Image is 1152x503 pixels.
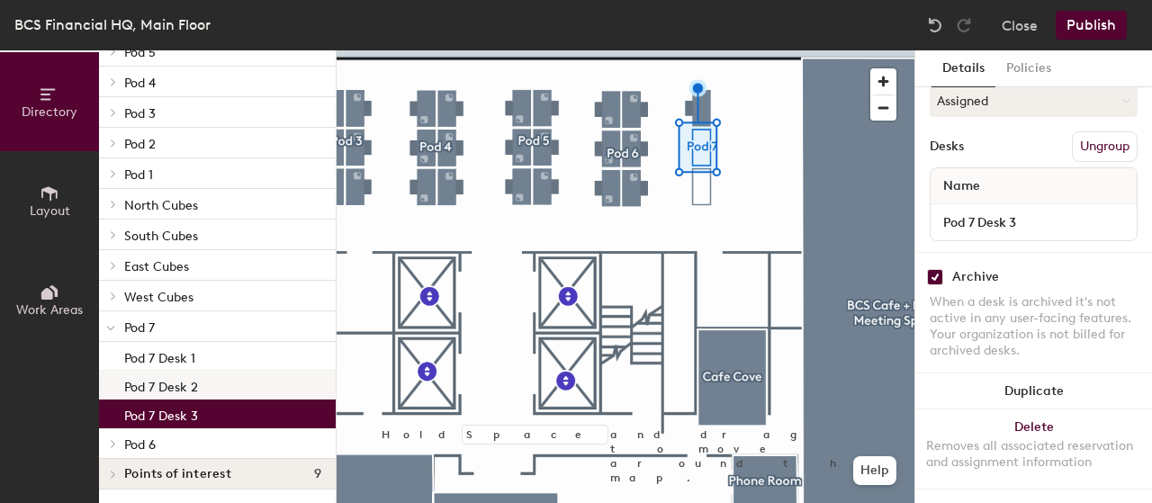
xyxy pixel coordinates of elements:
[930,85,1138,117] button: Assigned
[124,437,156,453] span: Pod 6
[955,16,973,34] img: Redo
[124,467,231,481] span: Points of interest
[926,16,944,34] img: Undo
[952,270,999,284] div: Archive
[314,467,321,481] span: 9
[124,320,155,336] span: Pod 7
[124,403,198,424] p: Pod 7 Desk 3
[1072,131,1138,162] button: Ungroup
[124,76,156,91] span: Pod 4
[124,229,198,244] span: South Cubes
[124,167,153,183] span: Pod 1
[1056,11,1127,40] button: Publish
[930,294,1138,359] div: When a desk is archived it's not active in any user-facing features. Your organization is not bil...
[16,302,83,318] span: Work Areas
[124,45,156,60] span: Pod 5
[853,456,896,485] button: Help
[124,259,189,274] span: East Cubes
[934,210,1133,235] input: Unnamed desk
[931,50,995,87] button: Details
[124,198,198,213] span: North Cubes
[22,104,77,120] span: Directory
[124,137,156,152] span: Pod 2
[30,203,70,219] span: Layout
[934,170,989,202] span: Name
[124,106,156,121] span: Pod 3
[915,373,1152,409] button: Duplicate
[124,374,198,395] p: Pod 7 Desk 2
[124,346,195,366] p: Pod 7 Desk 1
[915,409,1152,489] button: DeleteRemoves all associated reservation and assignment information
[1002,11,1038,40] button: Close
[926,438,1141,471] div: Removes all associated reservation and assignment information
[930,139,964,154] div: Desks
[995,50,1062,87] button: Policies
[14,13,211,36] div: BCS Financial HQ, Main Floor
[124,290,193,305] span: West Cubes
